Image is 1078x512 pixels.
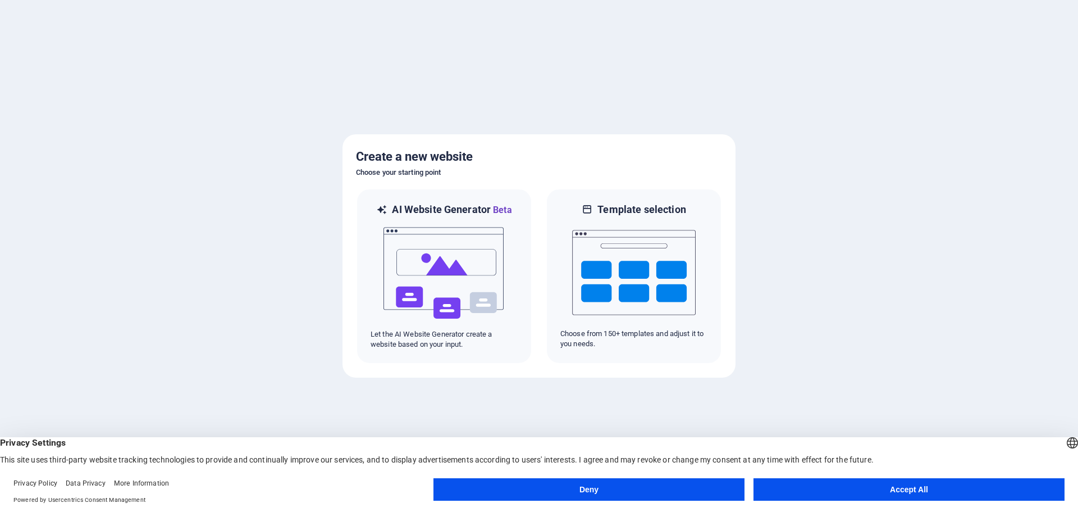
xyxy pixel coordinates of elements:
[560,329,707,349] p: Choose from 150+ templates and adjust it to you needs.
[371,329,518,350] p: Let the AI Website Generator create a website based on your input.
[491,205,512,215] span: Beta
[392,203,511,217] h6: AI Website Generator
[546,188,722,364] div: Template selectionChoose from 150+ templates and adjust it to you needs.
[356,166,722,179] h6: Choose your starting point
[356,148,722,166] h5: Create a new website
[356,188,532,364] div: AI Website GeneratorBetaaiLet the AI Website Generator create a website based on your input.
[597,203,686,216] h6: Template selection
[382,217,506,329] img: ai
